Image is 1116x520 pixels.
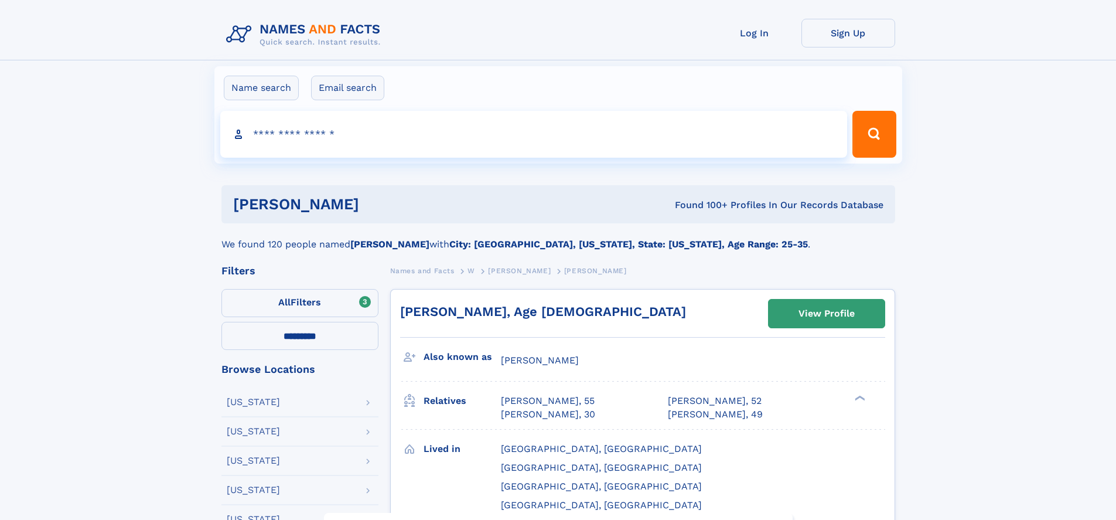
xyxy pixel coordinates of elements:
div: [US_STATE] [227,397,280,407]
a: W [467,263,475,278]
img: Logo Names and Facts [221,19,390,50]
div: [US_STATE] [227,427,280,436]
a: Log In [708,19,801,47]
div: Browse Locations [221,364,378,375]
div: We found 120 people named with . [221,223,895,251]
span: [PERSON_NAME] [564,267,627,275]
div: Found 100+ Profiles In Our Records Database [517,199,883,212]
b: [PERSON_NAME] [350,239,429,250]
b: City: [GEOGRAPHIC_DATA], [US_STATE], State: [US_STATE], Age Range: 25-35 [449,239,808,250]
div: Filters [221,266,378,276]
a: [PERSON_NAME], 49 [668,408,763,421]
h3: Also known as [424,347,501,367]
div: [US_STATE] [227,456,280,465]
button: Search Button [852,111,896,158]
a: [PERSON_NAME] [488,263,551,278]
div: ❯ [852,395,866,402]
h1: [PERSON_NAME] [233,197,517,212]
a: [PERSON_NAME], 30 [501,408,595,421]
a: [PERSON_NAME], 55 [501,395,595,407]
label: Email search [311,76,384,100]
a: [PERSON_NAME], 52 [668,395,762,407]
span: [GEOGRAPHIC_DATA], [GEOGRAPHIC_DATA] [501,443,702,454]
a: Sign Up [801,19,895,47]
h3: Lived in [424,439,501,459]
div: [US_STATE] [227,485,280,495]
a: View Profile [769,300,885,328]
h3: Relatives [424,391,501,411]
label: Name search [224,76,299,100]
span: [PERSON_NAME] [501,355,579,366]
span: W [467,267,475,275]
a: Names and Facts [390,263,455,278]
a: [PERSON_NAME], Age [DEMOGRAPHIC_DATA] [400,304,686,319]
span: [GEOGRAPHIC_DATA], [GEOGRAPHIC_DATA] [501,481,702,492]
span: [GEOGRAPHIC_DATA], [GEOGRAPHIC_DATA] [501,499,702,511]
span: All [278,297,291,308]
div: View Profile [798,300,855,327]
input: search input [220,111,848,158]
span: [GEOGRAPHIC_DATA], [GEOGRAPHIC_DATA] [501,462,702,473]
span: [PERSON_NAME] [488,267,551,275]
label: Filters [221,289,378,317]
